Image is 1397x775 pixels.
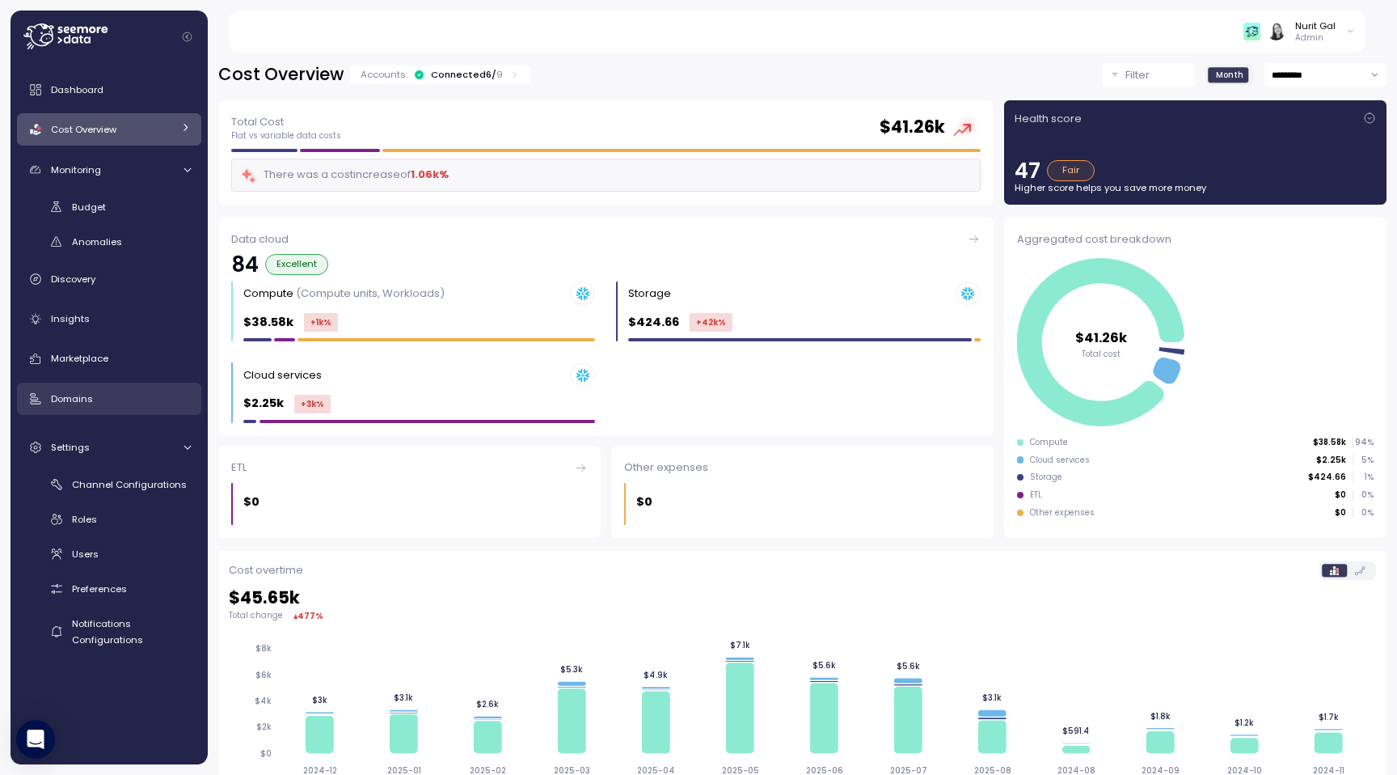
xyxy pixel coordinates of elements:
[17,506,201,533] a: Roles
[51,83,103,96] span: Dashboard
[255,643,272,654] tspan: $8k
[1335,489,1346,501] p: $0
[1335,507,1346,519] p: $0
[243,394,284,413] p: $2.25k
[17,472,201,498] a: Channel Configurations
[880,116,945,139] h2: $ 41.26k
[1030,489,1042,501] div: ETL
[231,459,588,476] div: ETL
[1239,718,1258,728] tspan: $1.2k
[562,664,585,675] tspan: $5.3k
[72,582,127,595] span: Preferences
[17,154,201,186] a: Monitoring
[256,722,272,732] tspan: $2k
[732,640,752,650] tspan: $7.1k
[1030,507,1095,519] div: Other expenses
[814,660,838,671] tspan: $5.6k
[645,670,669,680] tspan: $4.9k
[243,367,322,383] div: Cloud services
[231,130,341,142] p: Flat vs variable data costs
[1295,19,1336,32] div: Nurit Gal
[17,113,201,146] a: Cost Overview
[985,692,1005,703] tspan: $3.1k
[361,68,407,81] p: Accounts:
[1015,160,1040,181] p: 47
[51,441,90,454] span: Settings
[1030,437,1068,448] div: Compute
[1353,437,1373,448] p: 94 %
[431,68,503,81] div: Connected 6 /
[16,720,55,759] div: Open Intercom Messenger
[496,68,503,81] p: 9
[477,700,500,710] tspan: $2.6k
[17,575,201,602] a: Preferences
[72,617,143,646] span: Notifications Configurations
[628,286,671,302] div: Storage
[255,670,272,680] tspan: $6k
[1030,472,1062,483] div: Storage
[1316,455,1346,466] p: $2.25k
[17,263,201,295] a: Discovery
[17,303,201,335] a: Insights
[51,392,93,405] span: Domains
[1066,726,1093,737] tspan: $591.4
[1308,472,1346,483] p: $424.66
[72,201,106,214] span: Budget
[72,513,97,526] span: Roles
[51,163,101,176] span: Monitoring
[243,493,260,511] p: $0
[294,395,331,413] div: +3k %
[229,562,303,578] p: Cost overtime
[218,218,994,436] a: Data cloud84ExcellentCompute (Compute units, Workloads)$38.58k+1k%Storage $424.66+42k%Cloud servi...
[17,343,201,375] a: Marketplace
[395,692,414,703] tspan: $3.1k
[1353,472,1373,483] p: 1 %
[260,748,272,759] tspan: $0
[72,548,99,561] span: Users
[17,228,201,255] a: Anomalies
[1154,711,1174,722] tspan: $1.8k
[265,254,328,275] div: Excellent
[51,273,95,286] span: Discovery
[899,661,922,671] tspan: $5.6k
[1323,712,1343,722] tspan: $1.7k
[17,540,201,567] a: Users
[1216,69,1243,81] span: Month
[293,610,323,622] div: ▴
[51,312,90,325] span: Insights
[1103,63,1195,87] button: Filter
[229,610,283,621] p: Total change
[177,31,197,43] button: Collapse navigation
[17,431,201,464] a: Settings
[298,610,323,622] div: 477 %
[1353,455,1373,466] p: 5 %
[17,383,201,415] a: Domains
[1125,67,1150,83] p: Filter
[1015,181,1376,194] p: Higher score helps you save more money
[243,286,445,302] div: Compute
[1313,437,1346,448] p: $38.58k
[51,352,108,365] span: Marketplace
[1075,328,1128,346] tspan: $41.26k
[1243,23,1260,40] img: 65f98ecb31a39d60f1f315eb.PNG
[255,696,272,706] tspan: $4k
[51,123,116,136] span: Cost Overview
[304,313,338,332] div: +1k %
[1015,111,1082,127] p: Health score
[1353,507,1373,519] p: 0 %
[231,231,981,248] div: Data cloud
[636,493,652,511] p: $0
[72,235,122,248] span: Anomalies
[17,74,201,106] a: Dashboard
[1268,23,1285,40] img: ACg8ocIVugc3DtI--ID6pffOeA5XcvoqExjdOmyrlhjOptQpqjom7zQ=s96-c
[243,313,293,332] p: $38.58k
[690,313,732,332] div: +42k %
[312,695,327,705] tspan: $3k
[296,286,445,301] p: (Compute units, Workloads)
[1353,489,1373,501] p: 0 %
[72,478,187,491] span: Channel Configurations
[624,459,981,476] div: Other expenses
[1082,348,1121,358] tspan: Total cost
[411,167,449,183] div: 1.06k %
